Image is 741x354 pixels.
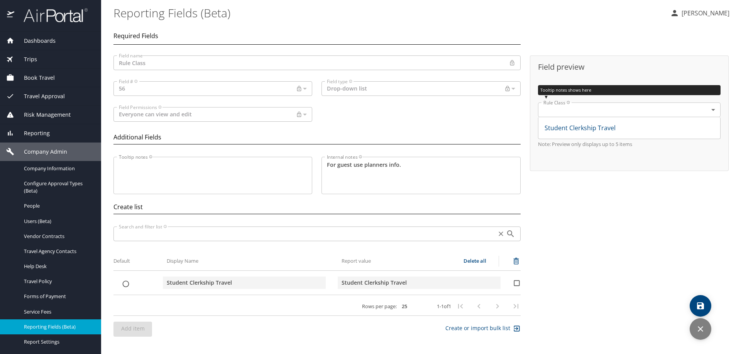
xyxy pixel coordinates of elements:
h2: Additional Fields [113,134,161,140]
input: Report value [342,277,497,289]
span: Report Settings [24,338,92,346]
span: Book Travel [14,74,55,82]
svg: The informative message or instructions that appear when a mouse hovers over the (i) icon [149,155,152,159]
input: Select or create field name [113,55,506,70]
button: discard [690,318,711,340]
p: Note: Preview only displays up to 5 items [538,141,721,148]
button: save [442,322,521,336]
h2: Create list [113,204,143,210]
span: Configure Approval Types (Beta) [24,180,92,195]
p: 1-1 of 1 [437,304,451,309]
span: 25 [402,303,407,310]
span: Risk Management [14,111,71,119]
svg: Any background information for the specified field and its values. [359,155,362,159]
svg: Search for a specific list item [164,225,167,228]
button: search [506,225,515,243]
p: Default [113,257,138,265]
p: Rows per page: [362,304,407,309]
p: save [445,324,521,333]
div: Rule Class [543,100,570,105]
span: Reporting Fields (Beta) [24,323,92,331]
div: 56 [113,81,293,96]
span: People [24,202,92,210]
h1: Reporting Fields (Beta) [113,1,664,25]
span: Users (Beta) [24,218,92,225]
p: This is what will appear in the dropdown [167,257,305,265]
button: save [690,295,711,317]
span: Service Fees [24,308,92,315]
span: Help Desk [24,263,92,270]
div: Tooltip notes shows here [538,85,721,95]
span: Company Information [24,165,92,172]
span: Dashboards [14,37,56,45]
span: Trips [14,55,37,64]
svg: Dropdown list: Series of values in words or numerical format (i.e. list of countries). Freeform: ... [349,80,352,83]
span: Travel Agency Contacts [24,248,92,255]
span: Reporting [14,129,50,138]
button: [PERSON_NAME] [667,6,733,20]
div: Everyone can view and edit [113,107,293,122]
li: Student Clerkship Travel [538,121,720,135]
p: Delete all [464,257,486,265]
h2: Required Fields [113,33,158,39]
div: Drop-down list [321,81,501,96]
img: airportal-logo.png [15,8,88,23]
span: Company Admin [14,148,67,156]
svg: Define which users can view and/or edit [158,106,162,109]
input: List item [167,277,322,289]
div: ▼ [544,94,721,99]
div: ​ [538,102,721,117]
span: Forms of Payment [24,293,92,300]
textarea: For guest use planners info. [327,161,515,190]
p: Field preview [538,61,721,73]
span: Travel Policy [24,278,92,285]
span: Travel Approval [14,92,65,101]
span: Vendor Contracts [24,233,92,240]
svg: The numbers assigned to the field name [134,80,138,83]
p: [PERSON_NAME] [679,8,729,18]
table: list items [113,252,521,301]
img: icon-airportal.png [7,8,15,23]
p: Report value [342,257,427,265]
